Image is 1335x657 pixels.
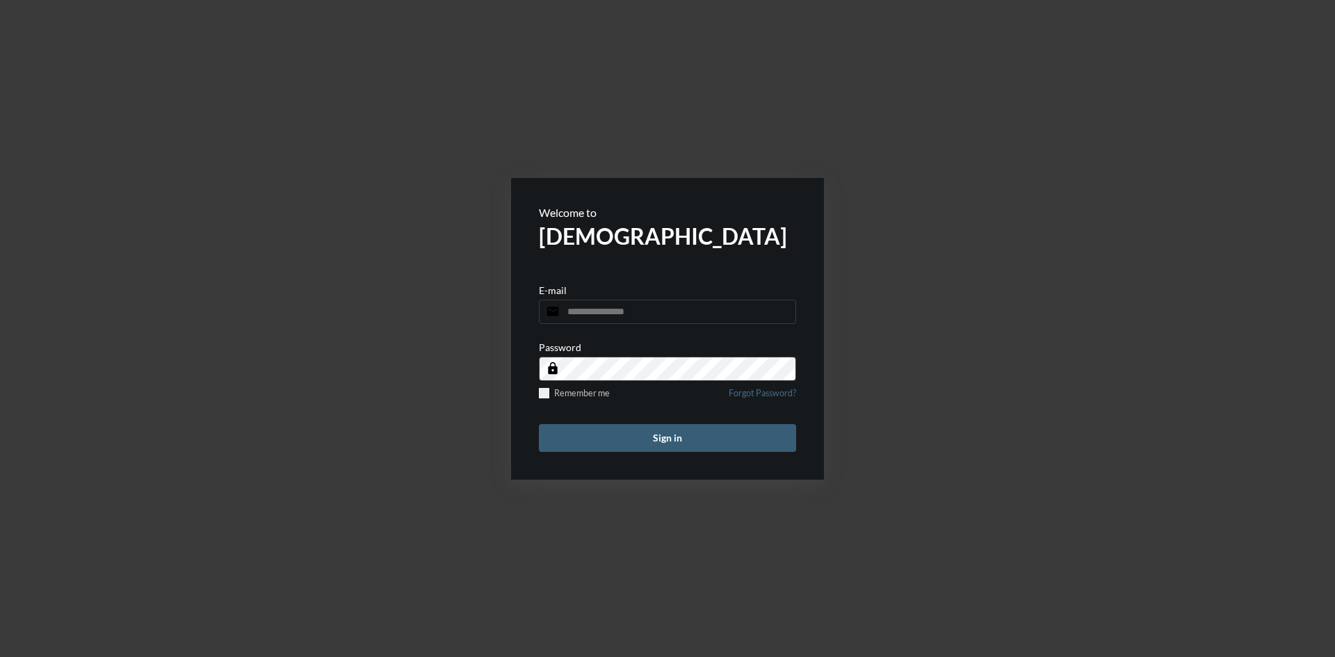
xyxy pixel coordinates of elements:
h2: [DEMOGRAPHIC_DATA] [539,222,796,250]
p: E-mail [539,284,567,296]
p: Password [539,341,581,353]
a: Forgot Password? [729,388,796,407]
label: Remember me [539,388,610,398]
p: Welcome to [539,206,796,219]
button: Sign in [539,424,796,452]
